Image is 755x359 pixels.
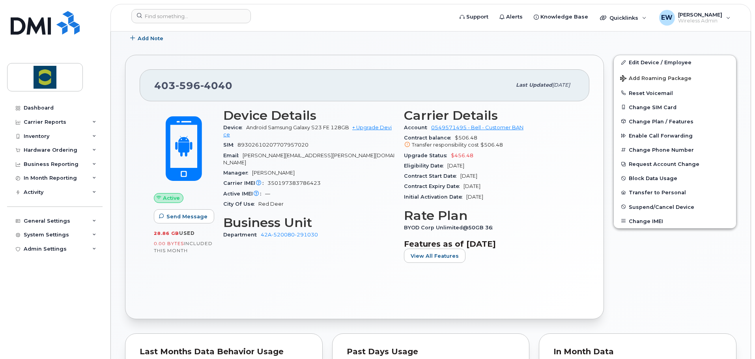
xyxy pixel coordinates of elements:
[125,31,170,45] button: Add Note
[614,114,736,128] button: Change Plan / Features
[404,153,451,158] span: Upgrade Status
[223,108,394,123] h3: Device Details
[506,13,523,21] span: Alerts
[460,173,477,179] span: [DATE]
[154,231,179,236] span: 28.86 GB
[661,13,673,22] span: EW
[404,135,575,149] span: $506.48
[629,118,693,124] span: Change Plan / Features
[223,153,394,166] span: [PERSON_NAME][EMAIL_ADDRESS][PERSON_NAME][DOMAIN_NAME]
[609,15,638,21] span: Quicklinks
[404,108,575,123] h3: Carrier Details
[614,86,736,100] button: Reset Voicemail
[267,180,321,186] span: 350197383786423
[654,10,736,26] div: Emilie Wilson
[404,135,455,141] span: Contract balance
[237,142,308,148] span: 89302610207707957020
[614,171,736,185] button: Block Data Usage
[480,142,503,148] span: $506.48
[166,213,207,220] span: Send Message
[431,125,523,130] a: 0549571495 - Bell - Customer BAN
[466,13,488,21] span: Support
[223,142,237,148] span: SIM
[614,214,736,228] button: Change IMEI
[223,170,252,176] span: Manager
[154,80,232,91] span: 403
[404,183,463,189] span: Contract Expiry Date
[678,18,722,24] span: Wireless Admin
[528,9,594,25] a: Knowledge Base
[447,163,464,169] span: [DATE]
[594,10,652,26] div: Quicklinks
[404,173,460,179] span: Contract Start Date
[494,9,528,25] a: Alerts
[154,241,184,246] span: 0.00 Bytes
[404,194,466,200] span: Initial Activation Date
[163,194,180,202] span: Active
[140,348,308,356] div: Last Months Data Behavior Usage
[223,191,265,197] span: Active IMEI
[614,143,736,157] button: Change Phone Number
[347,348,515,356] div: Past Days Usage
[258,201,284,207] span: Red Deer
[404,239,575,249] h3: Features as of [DATE]
[404,225,497,231] span: BYOD Corp Unlimited@50GB 36
[138,35,163,42] span: Add Note
[454,9,494,25] a: Support
[223,201,258,207] span: City Of Use
[614,100,736,114] button: Change SIM Card
[404,163,447,169] span: Eligibility Date
[223,216,394,230] h3: Business Unit
[223,125,246,130] span: Device
[223,153,243,158] span: Email
[154,209,214,223] button: Send Message
[620,75,691,83] span: Add Roaming Package
[614,70,736,86] button: Add Roaming Package
[614,55,736,69] a: Edit Device / Employee
[516,82,552,88] span: Last updated
[252,170,295,176] span: [PERSON_NAME]
[614,185,736,199] button: Transfer to Personal
[678,11,722,18] span: [PERSON_NAME]
[552,82,570,88] span: [DATE]
[629,133,693,139] span: Enable Call Forwarding
[629,204,694,210] span: Suspend/Cancel Device
[179,230,195,236] span: used
[614,200,736,214] button: Suspend/Cancel Device
[553,348,722,356] div: In Month Data
[154,240,213,253] span: included this month
[451,153,473,158] span: $456.48
[540,13,588,21] span: Knowledge Base
[412,142,479,148] span: Transfer responsibility cost
[614,157,736,171] button: Request Account Change
[131,9,251,23] input: Find something...
[614,128,736,143] button: Enable Call Forwarding
[404,208,575,223] h3: Rate Plan
[246,125,349,130] span: Android Samsung Galaxy S23 FE 128GB
[411,252,459,260] span: View All Features
[223,180,267,186] span: Carrier IMEI
[265,191,270,197] span: —
[463,183,480,189] span: [DATE]
[261,232,318,238] a: 42A-520080-291030
[223,232,261,238] span: Department
[176,80,200,91] span: 596
[404,125,431,130] span: Account
[466,194,483,200] span: [DATE]
[404,249,465,263] button: View All Features
[200,80,232,91] span: 4040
